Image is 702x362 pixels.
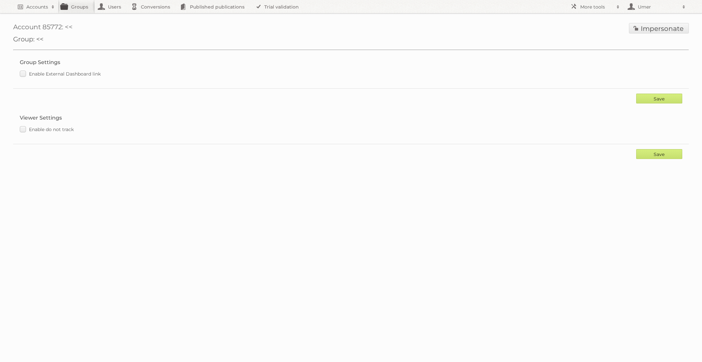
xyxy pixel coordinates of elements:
[20,59,60,65] legend: Group Settings
[636,4,679,10] h2: Umer
[636,94,682,103] input: Save
[29,126,74,132] span: Enable do not track
[636,149,682,159] input: Save
[580,4,613,10] h2: More tools
[13,23,689,35] h1: Account 85772: <<
[29,71,101,77] span: Enable External Dashboard link
[629,23,689,34] a: Impersonate
[13,35,689,43] h2: Group: <<
[20,115,62,121] legend: Viewer Settings
[26,4,48,10] h2: Accounts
